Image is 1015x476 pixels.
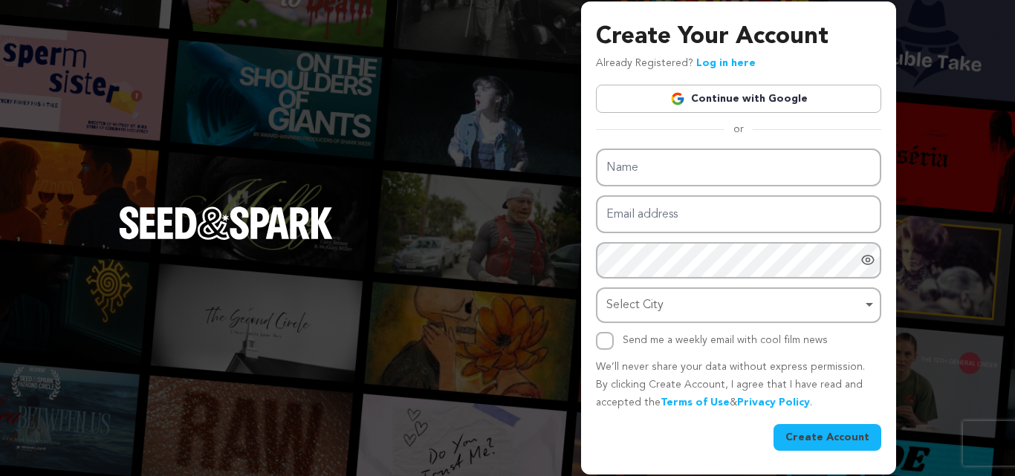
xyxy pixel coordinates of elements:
[737,397,810,408] a: Privacy Policy
[596,359,881,411] p: We’ll never share your data without express permission. By clicking Create Account, I agree that ...
[596,85,881,113] a: Continue with Google
[596,19,881,55] h3: Create Your Account
[119,206,333,269] a: Seed&Spark Homepage
[119,206,333,239] img: Seed&Spark Logo
[774,424,881,451] button: Create Account
[623,335,828,345] label: Send me a weekly email with cool film news
[596,55,756,73] p: Already Registered?
[724,122,753,137] span: or
[606,295,862,316] div: Select City
[596,149,881,186] input: Name
[596,195,881,233] input: Email address
[661,397,730,408] a: Terms of Use
[696,58,756,68] a: Log in here
[860,252,875,267] a: Show password as plain text. Warning: this will display your password on the screen.
[670,91,685,106] img: Google logo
